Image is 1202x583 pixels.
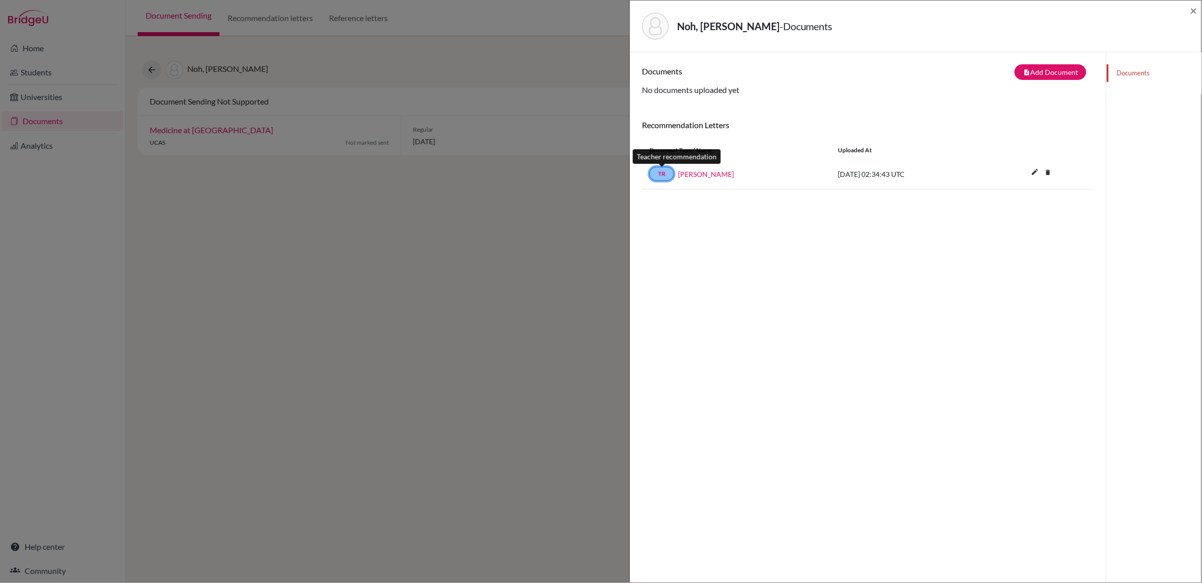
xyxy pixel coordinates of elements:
[649,167,674,181] a: TR
[830,146,981,155] div: Uploaded at
[780,20,833,32] span: - Documents
[642,64,1094,96] div: No documents uploaded yet
[642,120,1094,130] h6: Recommendation Letters
[1040,165,1055,180] i: delete
[1190,3,1197,18] span: ×
[1015,64,1086,80] button: note_addAdd Document
[642,66,868,76] h6: Documents
[1190,5,1197,17] button: Close
[1107,64,1201,82] a: Documents
[1040,166,1055,180] a: delete
[633,149,721,164] div: Teacher recommendation
[642,146,830,155] div: Document Type / Name
[838,170,905,178] span: [DATE] 02:34:43 UTC
[1027,164,1043,180] i: edit
[678,169,734,179] a: [PERSON_NAME]
[677,20,780,32] strong: Noh, [PERSON_NAME]
[1026,165,1043,180] button: edit
[1023,69,1030,76] i: note_add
